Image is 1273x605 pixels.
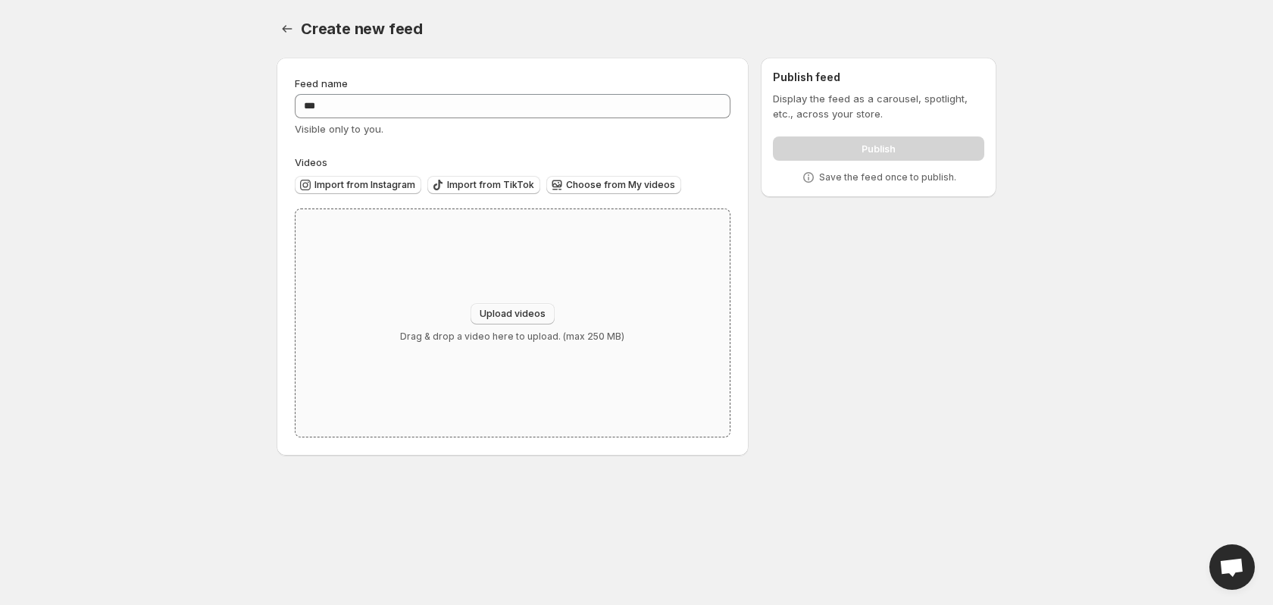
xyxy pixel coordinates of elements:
[314,179,415,191] span: Import from Instagram
[566,179,675,191] span: Choose from My videos
[773,91,984,121] p: Display the feed as a carousel, spotlight, etc., across your store.
[295,176,421,194] button: Import from Instagram
[471,303,555,324] button: Upload videos
[301,20,423,38] span: Create new feed
[480,308,546,320] span: Upload videos
[295,156,327,168] span: Videos
[295,123,383,135] span: Visible only to you.
[447,179,534,191] span: Import from TikTok
[1209,544,1255,590] div: Open chat
[277,18,298,39] button: Settings
[546,176,681,194] button: Choose from My videos
[295,77,348,89] span: Feed name
[427,176,540,194] button: Import from TikTok
[819,171,956,183] p: Save the feed once to publish.
[773,70,984,85] h2: Publish feed
[400,331,624,343] p: Drag & drop a video here to upload. (max 250 MB)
